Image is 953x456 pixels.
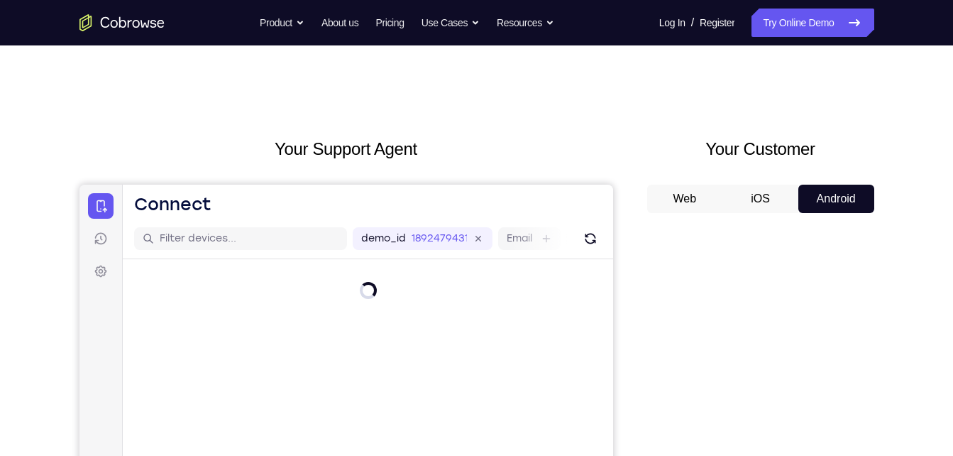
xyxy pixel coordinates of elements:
button: Use Cases [422,9,480,37]
a: Pricing [375,9,404,37]
span: / [691,14,694,31]
a: About us [321,9,358,37]
button: Web [647,185,723,213]
a: Go to the home page [79,14,165,31]
a: Log In [659,9,685,37]
button: Resources [497,9,554,37]
button: Android [798,185,874,213]
h2: Your Customer [647,136,874,162]
button: 6-digit code [246,428,331,456]
button: iOS [722,185,798,213]
button: Product [260,9,304,37]
a: Try Online Demo [751,9,874,37]
h2: Your Support Agent [79,136,613,162]
a: Register [700,9,734,37]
